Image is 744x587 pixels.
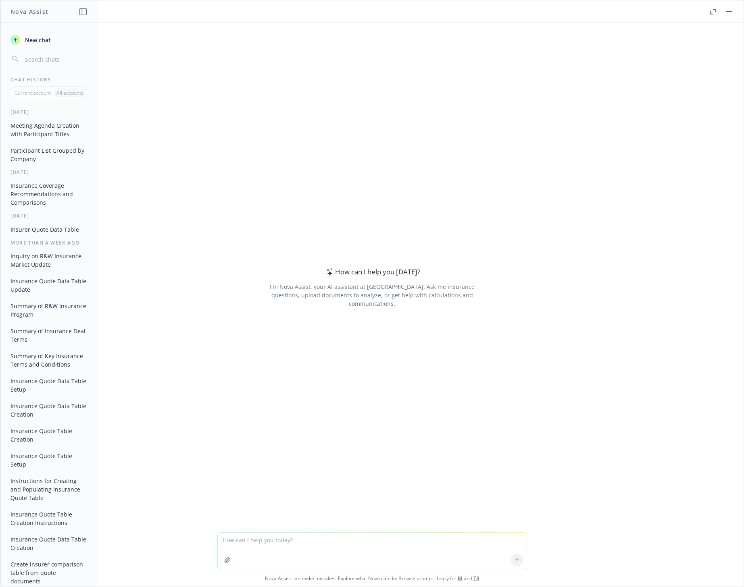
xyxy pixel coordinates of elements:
button: Summary of R&W Insurance Program [7,299,91,321]
button: Summary of Key Insurance Terms and Conditions [7,349,91,371]
div: I'm Nova Assist, your AI assistant at [GEOGRAPHIC_DATA]. Ask me insurance questions, upload docum... [258,282,486,308]
button: Participant List Grouped by Company [7,144,91,166]
h1: Nova Assist [10,7,48,16]
button: Insurance Quote Table Creation Instructions [7,508,91,529]
button: Summary of Insurance Deal Terms [7,324,91,346]
div: [DATE] [1,109,97,116]
button: Insurance Quote Data Table Creation [7,399,91,421]
div: How can I help you [DATE]? [324,267,420,277]
span: New chat [23,36,51,44]
span: Nova Assist can make mistakes. Explore what Nova can do: Browse prompt library for and [4,570,740,587]
button: Insurance Quote Table Setup [7,449,91,471]
input: Search chats [23,54,88,65]
button: New chat [7,33,91,47]
button: Inquiry on R&W Insurance Market Update [7,249,91,271]
a: BI [458,575,463,582]
div: [DATE] [1,212,97,219]
button: Insurer Quote Data Table [7,223,91,236]
div: Chat History [1,76,97,83]
p: Current account [15,89,51,96]
button: Insurance Coverage Recommendations and Comparisons [7,179,91,209]
a: TR [473,575,479,582]
button: Insurance Quote Data Table Setup [7,374,91,396]
button: Instructions for Creating and Populating Insurance Quote Table [7,474,91,504]
button: Insurance Quote Data Table Update [7,274,91,296]
button: Meeting Agenda Creation with Participant Titles [7,119,91,141]
p: All accounts [56,89,83,96]
div: More than a week ago [1,239,97,246]
div: [DATE] [1,169,97,176]
button: Insurance Quote Data Table Creation [7,533,91,554]
button: Insurance Quote Table Creation [7,424,91,446]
